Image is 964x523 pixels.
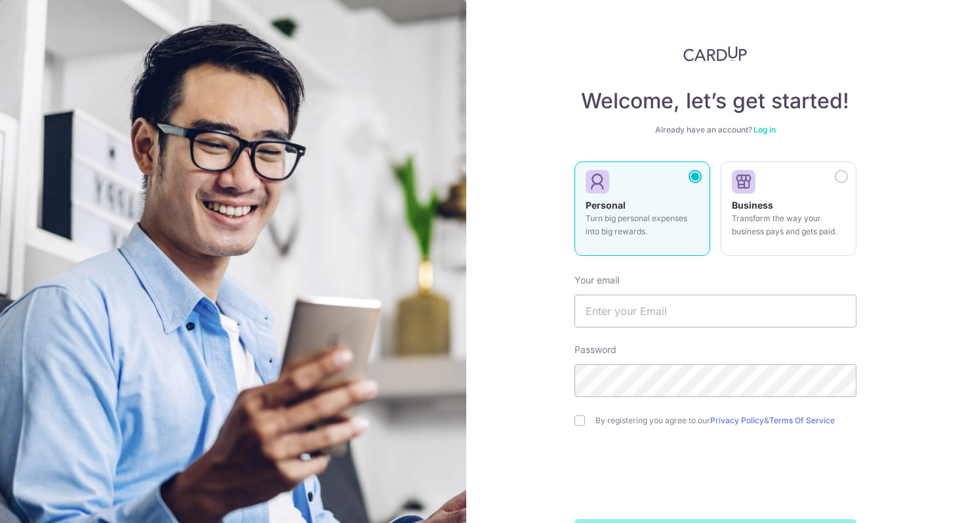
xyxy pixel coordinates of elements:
[574,125,856,135] div: Already have an account?
[683,46,748,62] img: CardUp Logo
[574,274,619,287] label: Your email
[732,212,845,238] p: Transform the way your business pays and gets paid.
[710,415,764,425] a: Privacy Policy
[753,125,776,135] a: Log in
[574,161,710,264] a: Personal Turn big personal expenses into big rewards.
[769,415,835,425] a: Terms Of Service
[574,88,856,114] h4: Welcome, let’s get started!
[616,452,815,503] iframe: reCAPTCHA
[586,199,626,211] strong: Personal
[732,199,773,211] strong: Business
[574,295,856,327] input: Enter your Email
[595,415,856,426] label: By registering you agree to our &
[721,161,856,264] a: Business Transform the way your business pays and gets paid.
[574,343,616,356] label: Password
[586,212,699,238] p: Turn big personal expenses into big rewards.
